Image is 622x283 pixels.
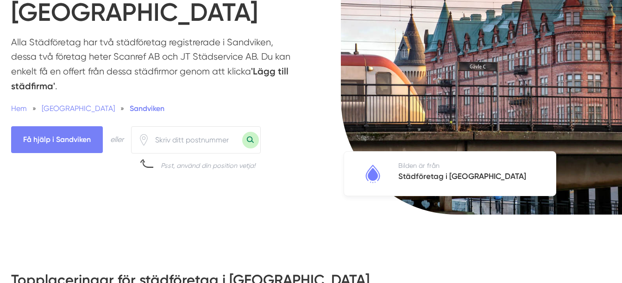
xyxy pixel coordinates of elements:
p: Alla Städföretag har två städföretag registrerade i Sandviken, dessa två företag heter Scanref AB... [11,35,291,98]
a: Sandviken [130,104,164,113]
span: Få hjälp i Sandviken [11,126,103,153]
div: Psst, använd din position vetja! [161,161,255,170]
span: [GEOGRAPHIC_DATA] [42,104,115,113]
span: » [32,103,36,114]
h5: Städföretag i [GEOGRAPHIC_DATA] [398,170,526,185]
button: Sök med postnummer [242,132,259,148]
svg: Pin / Karta [138,134,150,146]
div: eller [110,134,124,145]
a: Hem [11,104,27,113]
a: [GEOGRAPHIC_DATA] [42,104,117,113]
input: Skriv ditt postnummer [150,129,242,151]
span: Klicka för att använda din position. [138,134,150,146]
span: Bilden är från [398,162,440,169]
strong: 'Lägg till städfirma' [11,66,289,92]
nav: Breadcrumb [11,103,291,114]
img: Städföretag i Sandviken logotyp [361,162,384,185]
span: » [120,103,124,114]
